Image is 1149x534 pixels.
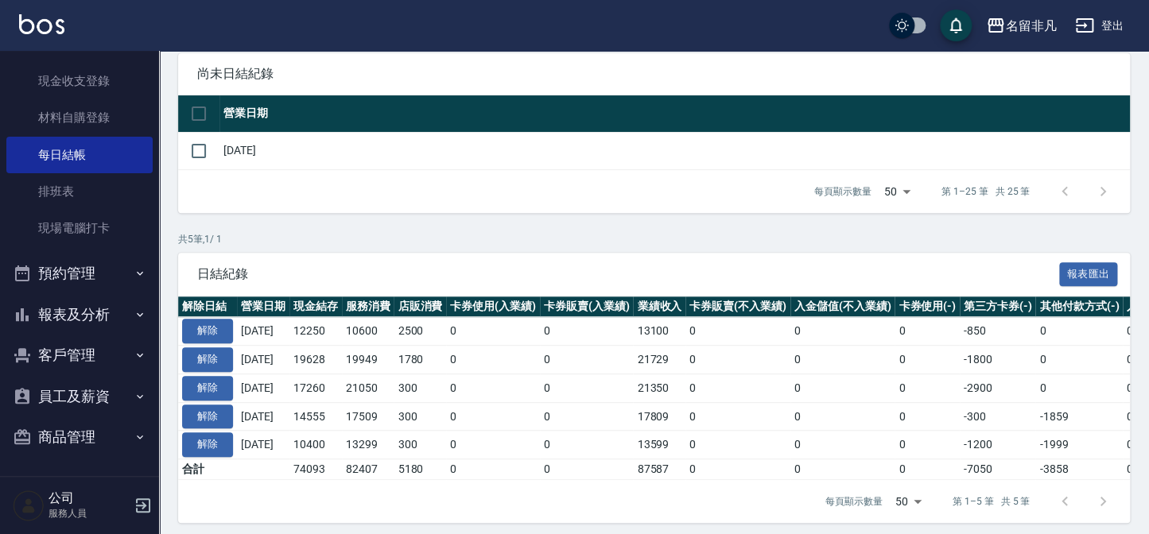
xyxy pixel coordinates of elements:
[446,459,540,480] td: 0
[953,494,1030,509] p: 第 1–5 筆 共 5 筆
[342,346,394,374] td: 19949
[178,296,237,317] th: 解除日結
[960,317,1036,346] td: -850
[895,317,960,346] td: 0
[289,373,342,402] td: 17260
[685,431,790,459] td: 0
[960,431,1036,459] td: -1200
[6,294,153,335] button: 報表及分析
[685,346,790,374] td: 0
[685,459,790,480] td: 0
[540,402,634,431] td: 0
[394,373,446,402] td: 300
[6,210,153,246] a: 現場電腦打卡
[960,402,1036,431] td: -300
[1069,11,1130,41] button: 登出
[219,95,1130,133] th: 營業日期
[394,431,446,459] td: 300
[49,490,130,506] h5: 公司
[237,402,289,431] td: [DATE]
[960,346,1036,374] td: -1800
[446,431,540,459] td: 0
[446,346,540,374] td: 0
[540,346,634,374] td: 0
[342,402,394,431] td: 17509
[1059,262,1118,287] button: 報表匯出
[446,373,540,402] td: 0
[895,296,960,317] th: 卡券使用(-)
[289,431,342,459] td: 10400
[790,296,895,317] th: 入金儲值(不入業績)
[790,317,895,346] td: 0
[685,373,790,402] td: 0
[1035,346,1123,374] td: 0
[237,346,289,374] td: [DATE]
[394,459,446,480] td: 5180
[1035,296,1123,317] th: 其他付款方式(-)
[342,296,394,317] th: 服務消費
[633,296,685,317] th: 業績收入
[790,346,895,374] td: 0
[237,373,289,402] td: [DATE]
[446,296,540,317] th: 卡券使用(入業績)
[895,402,960,431] td: 0
[237,317,289,346] td: [DATE]
[19,14,64,34] img: Logo
[6,63,153,99] a: 現金收支登錄
[1035,459,1123,480] td: -3858
[178,232,1130,246] p: 共 5 筆, 1 / 1
[6,99,153,136] a: 材料自購登錄
[1059,265,1118,281] a: 報表匯出
[182,319,233,343] button: 解除
[895,459,960,480] td: 0
[941,184,1030,199] p: 第 1–25 筆 共 25 筆
[197,266,1059,282] span: 日結紀錄
[633,373,685,402] td: 21350
[1035,317,1123,346] td: 0
[182,347,233,372] button: 解除
[446,402,540,431] td: 0
[633,402,685,431] td: 17809
[889,480,927,523] div: 50
[13,489,45,521] img: Person
[633,431,685,459] td: 13599
[182,376,233,400] button: 解除
[895,431,960,459] td: 0
[394,402,446,431] td: 300
[219,132,1130,169] td: [DATE]
[289,317,342,346] td: 12250
[446,317,540,346] td: 0
[940,10,972,41] button: save
[685,296,790,317] th: 卡券販賣(不入業績)
[1035,373,1123,402] td: 0
[289,459,342,480] td: 74093
[790,431,895,459] td: 0
[342,373,394,402] td: 21050
[289,402,342,431] td: 14555
[878,170,916,213] div: 50
[289,296,342,317] th: 現金結存
[960,373,1036,402] td: -2900
[1005,16,1056,36] div: 名留非凡
[6,137,153,173] a: 每日結帳
[960,296,1036,317] th: 第三方卡券(-)
[790,459,895,480] td: 0
[540,459,634,480] td: 0
[540,296,634,317] th: 卡券販賣(入業績)
[1035,431,1123,459] td: -1999
[980,10,1062,42] button: 名留非凡
[49,506,130,520] p: 服務人員
[790,373,895,402] td: 0
[633,346,685,374] td: 21729
[895,346,960,374] td: 0
[960,459,1036,480] td: -7050
[825,494,883,509] p: 每頁顯示數量
[540,373,634,402] td: 0
[814,184,871,199] p: 每頁顯示數量
[342,317,394,346] td: 10600
[237,431,289,459] td: [DATE]
[6,376,153,417] button: 員工及薪資
[685,402,790,431] td: 0
[394,296,446,317] th: 店販消費
[6,173,153,210] a: 排班表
